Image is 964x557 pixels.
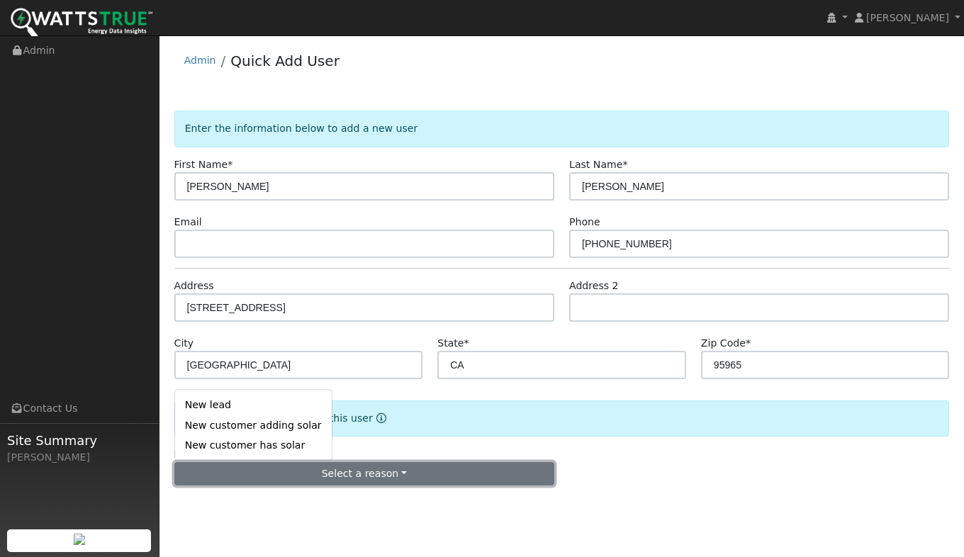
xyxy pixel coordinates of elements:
label: State [437,336,469,351]
label: Zip Code [701,336,751,351]
button: Select a reason [174,462,554,486]
label: Email [174,215,202,230]
div: Select the reason for adding this user [174,400,950,437]
span: Site Summary [7,431,152,450]
div: Enter the information below to add a new user [174,111,950,147]
span: [PERSON_NAME] [866,12,949,23]
a: New lead [175,395,332,415]
label: City [174,336,194,351]
span: Required [228,159,232,170]
label: Last Name [569,157,627,172]
a: Quick Add User [230,52,340,69]
span: Required [622,159,627,170]
span: Required [746,337,751,349]
label: First Name [174,157,233,172]
div: [PERSON_NAME] [7,450,152,465]
label: Address 2 [569,278,619,293]
a: Reason for new user [373,412,386,424]
a: New customer adding solar [175,415,332,435]
label: Address [174,278,214,293]
label: Phone [569,215,600,230]
a: Admin [184,55,216,66]
a: New customer has solar [175,435,332,455]
img: WattsTrue [11,8,152,40]
img: retrieve [74,534,85,545]
span: Required [464,337,469,349]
